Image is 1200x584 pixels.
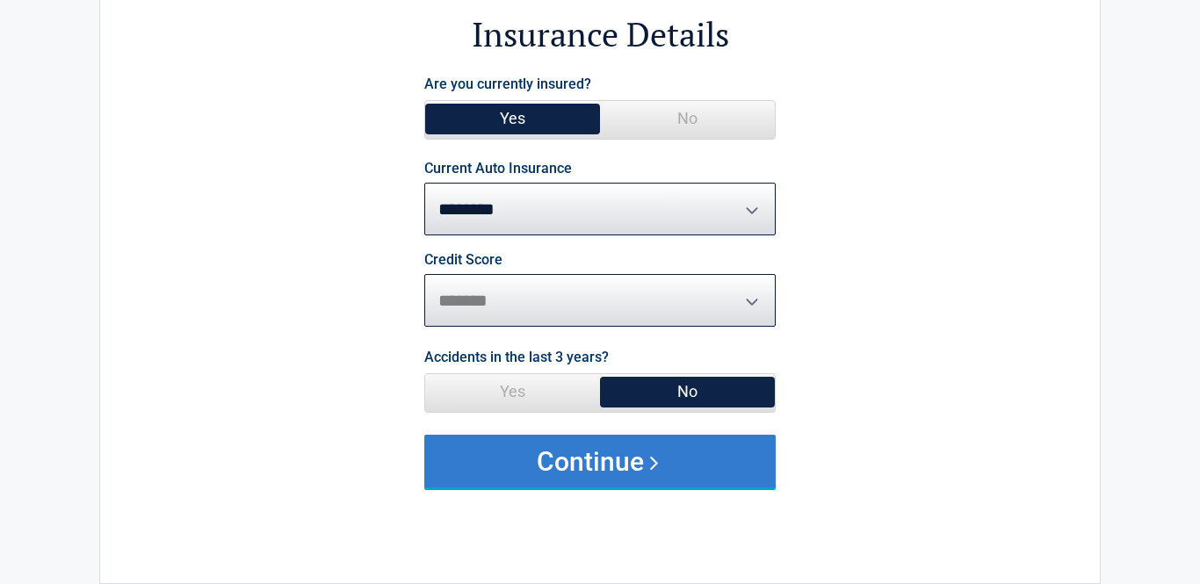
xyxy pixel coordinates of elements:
[424,72,591,96] label: Are you currently insured?
[197,12,1003,57] h2: Insurance Details
[600,101,775,136] span: No
[424,162,572,176] label: Current Auto Insurance
[424,345,609,369] label: Accidents in the last 3 years?
[425,374,600,409] span: Yes
[425,101,600,136] span: Yes
[424,253,502,267] label: Credit Score
[424,435,776,487] button: Continue
[600,374,775,409] span: No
